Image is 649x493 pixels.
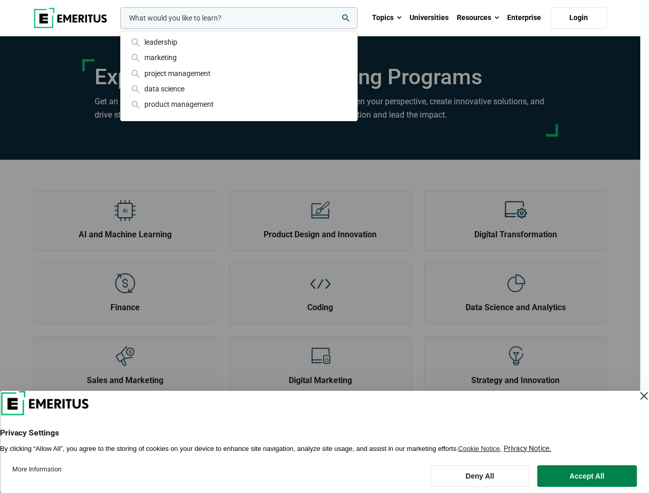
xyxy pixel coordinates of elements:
[120,7,358,29] input: woocommerce-product-search-field-0
[129,83,349,94] div: data science
[129,52,349,63] div: marketing
[129,36,349,48] div: leadership
[129,99,349,110] div: product management
[550,7,607,29] a: Login
[129,68,349,79] div: project management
